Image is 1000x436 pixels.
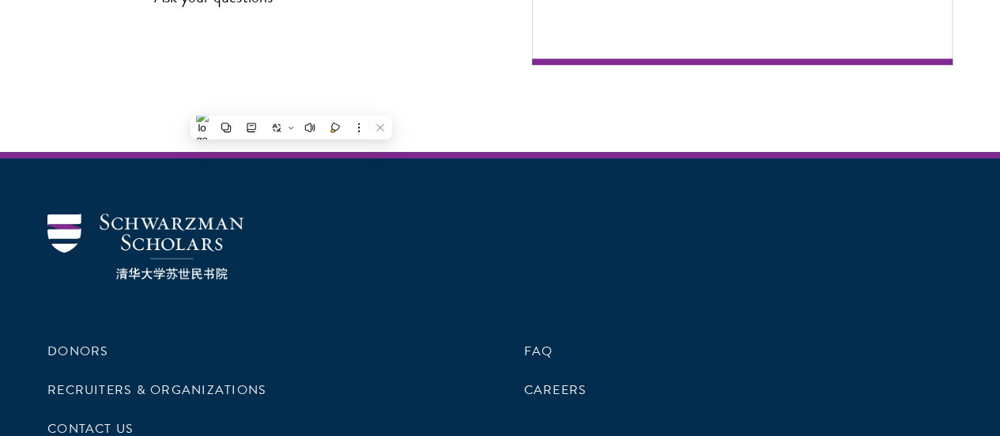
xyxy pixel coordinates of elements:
[47,381,266,400] a: Recruiters & Organizations
[524,381,587,400] a: Careers
[47,214,243,279] img: Schwarzman Scholars
[47,342,108,361] a: Donors
[524,342,553,361] a: FAQ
